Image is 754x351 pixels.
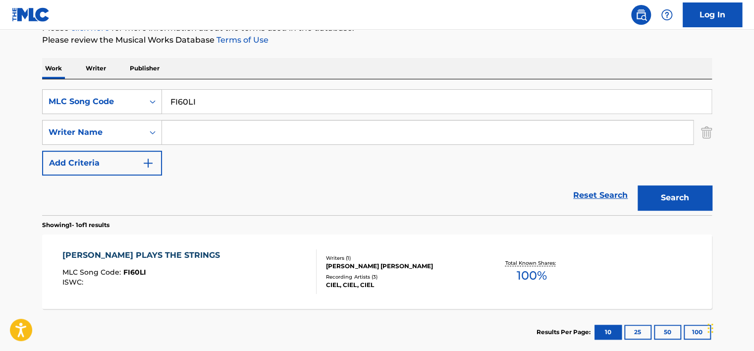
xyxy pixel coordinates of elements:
button: Search [638,185,712,210]
button: 25 [624,325,651,340]
img: Delete Criterion [701,120,712,145]
div: Writer Name [49,126,138,138]
div: [PERSON_NAME] PLAYS THE STRINGS [62,249,225,261]
div: টেনে আনুন [707,313,713,343]
img: help [661,9,673,21]
a: Reset Search [568,184,633,206]
a: Log In [683,2,742,27]
div: Help [657,5,677,25]
span: 100 % [516,267,546,285]
div: CIEL, CIEL, CIEL [326,281,476,290]
p: Results Per Page: [537,328,593,337]
button: Add Criteria [42,151,162,175]
button: 100 [684,325,711,340]
button: 10 [594,325,622,340]
p: Please review the Musical Works Database [42,34,712,46]
a: Public Search [631,5,651,25]
p: Writer [83,58,109,79]
p: Publisher [127,58,162,79]
a: Terms of Use [215,35,269,45]
p: Total Known Shares: [505,259,558,267]
div: Recording Artists ( 3 ) [326,273,476,281]
span: FI60LI [123,268,146,277]
p: Work [42,58,65,79]
div: [PERSON_NAME] [PERSON_NAME] [326,262,476,271]
iframe: Chat Widget [704,303,754,351]
img: search [635,9,647,21]
div: চ্যাট উইজেট [704,303,754,351]
p: Showing 1 - 1 of 1 results [42,221,109,230]
a: [PERSON_NAME] PLAYS THE STRINGSMLC Song Code:FI60LIISWC:Writers (1)[PERSON_NAME] [PERSON_NAME]Rec... [42,234,712,309]
img: 9d2ae6d4665cec9f34b9.svg [142,157,154,169]
span: MLC Song Code : [62,268,123,277]
img: MLC Logo [12,7,50,22]
span: ISWC : [62,278,86,287]
button: 50 [654,325,681,340]
form: Search Form [42,89,712,215]
div: MLC Song Code [49,96,138,108]
div: Writers ( 1 ) [326,254,476,262]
